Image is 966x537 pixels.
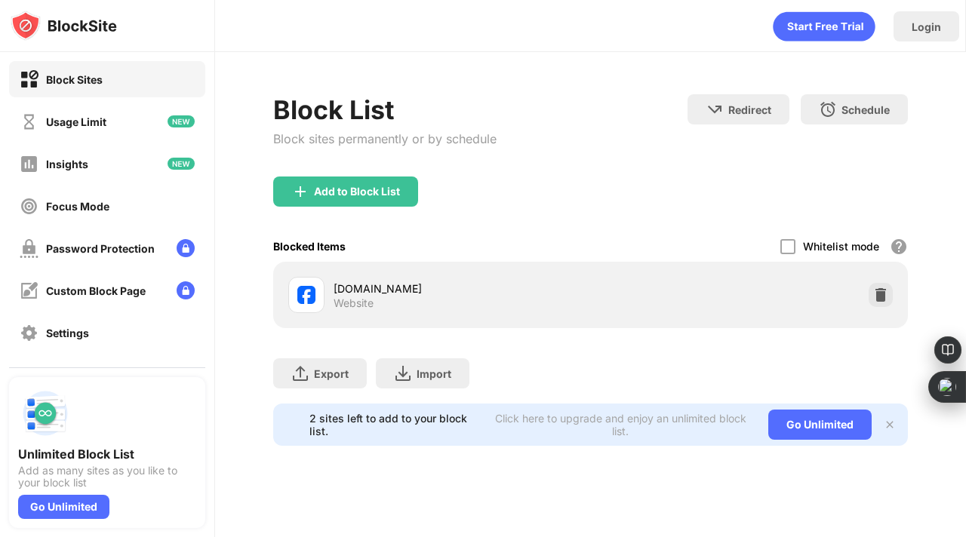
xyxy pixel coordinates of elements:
[177,281,195,299] img: lock-menu.svg
[803,240,879,253] div: Whitelist mode
[46,73,103,86] div: Block Sites
[20,155,38,173] img: insights-off.svg
[11,11,117,41] img: logo-blocksite.svg
[309,412,481,437] div: 2 sites left to add to your block list.
[20,112,38,131] img: time-usage-off.svg
[314,186,400,198] div: Add to Block List
[768,410,872,440] div: Go Unlimited
[417,367,451,380] div: Import
[168,158,195,170] img: new-icon.svg
[20,239,38,258] img: password-protection-off.svg
[46,284,146,297] div: Custom Block Page
[46,115,106,128] div: Usage Limit
[884,419,896,431] img: x-button.svg
[314,367,349,380] div: Export
[20,197,38,216] img: focus-off.svg
[273,94,497,125] div: Block List
[491,412,750,437] div: Click here to upgrade and enjoy an unlimited block list.
[18,495,109,519] div: Go Unlimited
[20,366,38,385] img: about-off.svg
[912,20,941,33] div: Login
[334,296,374,310] div: Website
[18,465,196,489] div: Add as many sites as you like to your block list
[177,239,195,257] img: lock-menu.svg
[334,281,591,296] div: [DOMAIN_NAME]
[46,242,155,255] div: Password Protection
[46,200,109,213] div: Focus Mode
[20,281,38,300] img: customize-block-page-off.svg
[728,103,771,116] div: Redirect
[18,446,196,462] div: Unlimited Block List
[20,324,38,342] img: settings-off.svg
[841,103,890,116] div: Schedule
[46,158,88,170] div: Insights
[297,286,315,304] img: favicons
[18,386,72,440] img: push-block-list.svg
[20,70,38,89] img: block-on.svg
[273,131,497,146] div: Block sites permanently or by schedule
[168,115,195,127] img: new-icon.svg
[273,240,346,253] div: Blocked Items
[773,11,875,41] div: animation
[46,327,89,339] div: Settings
